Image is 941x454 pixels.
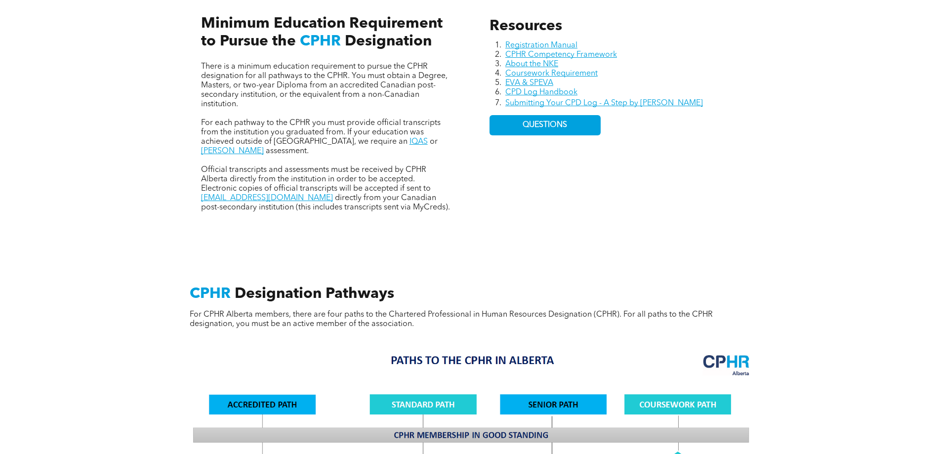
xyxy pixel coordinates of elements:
[505,60,558,68] a: About the NKE
[505,88,577,96] a: CPD Log Handbook
[523,121,567,130] span: QUESTIONS
[505,70,598,78] a: Coursework Requirement
[201,16,443,49] span: Minimum Education Requirement to Pursue the
[201,194,333,202] a: [EMAIL_ADDRESS][DOMAIN_NAME]
[505,99,703,107] a: Submitting Your CPD Log - A Step by [PERSON_NAME]
[201,119,441,146] span: For each pathway to the CPHR you must provide official transcripts from the institution you gradu...
[430,138,438,146] span: or
[201,166,431,193] span: Official transcripts and assessments must be received by CPHR Alberta directly from the instituti...
[345,34,432,49] span: Designation
[505,79,553,87] a: EVA & SPEVA
[505,41,577,49] a: Registration Manual
[490,115,601,135] a: QUESTIONS
[300,34,341,49] span: CPHR
[201,147,264,155] a: [PERSON_NAME]
[490,19,562,34] span: Resources
[409,138,428,146] a: IQAS
[235,287,394,301] span: Designation Pathways
[201,63,448,108] span: There is a minimum education requirement to pursue the CPHR designation for all pathways to the C...
[190,311,713,328] span: For CPHR Alberta members, there are four paths to the Chartered Professional in Human Resources D...
[266,147,309,155] span: assessment.
[190,287,231,301] span: CPHR
[505,51,617,59] a: CPHR Competency Framework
